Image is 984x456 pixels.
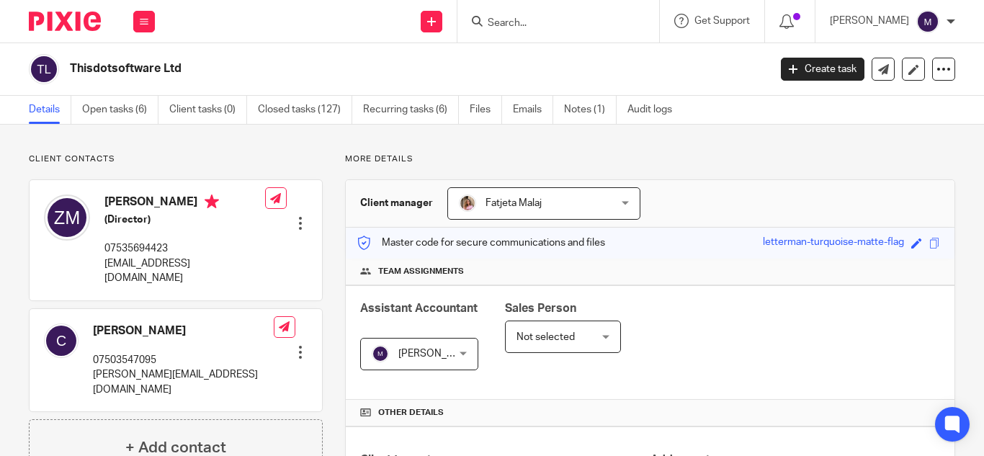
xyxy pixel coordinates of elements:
[513,96,553,124] a: Emails
[505,303,576,314] span: Sales Person
[360,303,478,314] span: Assistant Accountant
[258,96,352,124] a: Closed tasks (127)
[564,96,617,124] a: Notes (1)
[781,58,864,81] a: Create task
[363,96,459,124] a: Recurring tasks (6)
[93,353,274,367] p: 07503547095
[470,96,502,124] a: Files
[694,16,750,26] span: Get Support
[93,323,274,339] h4: [PERSON_NAME]
[345,153,955,165] p: More details
[169,96,247,124] a: Client tasks (0)
[44,195,90,241] img: svg%3E
[398,349,478,359] span: [PERSON_NAME]
[29,12,101,31] img: Pixie
[486,17,616,30] input: Search
[70,61,622,76] h2: Thisdotsoftware Ltd
[516,332,575,342] span: Not selected
[29,54,59,84] img: svg%3E
[44,323,79,358] img: svg%3E
[104,256,265,286] p: [EMAIL_ADDRESS][DOMAIN_NAME]
[763,235,904,251] div: letterman-turquoise-matte-flag
[372,345,389,362] img: svg%3E
[916,10,939,33] img: svg%3E
[459,195,476,212] img: MicrosoftTeams-image%20(5).png
[627,96,683,124] a: Audit logs
[486,198,542,208] span: Fatjeta Malaj
[205,195,219,209] i: Primary
[378,407,444,419] span: Other details
[104,241,265,256] p: 07535694423
[29,153,323,165] p: Client contacts
[29,96,71,124] a: Details
[104,195,265,213] h4: [PERSON_NAME]
[378,266,464,277] span: Team assignments
[93,367,274,397] p: [PERSON_NAME][EMAIL_ADDRESS][DOMAIN_NAME]
[830,14,909,28] p: [PERSON_NAME]
[82,96,158,124] a: Open tasks (6)
[360,196,433,210] h3: Client manager
[104,213,265,227] h5: (Director)
[357,236,605,250] p: Master code for secure communications and files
